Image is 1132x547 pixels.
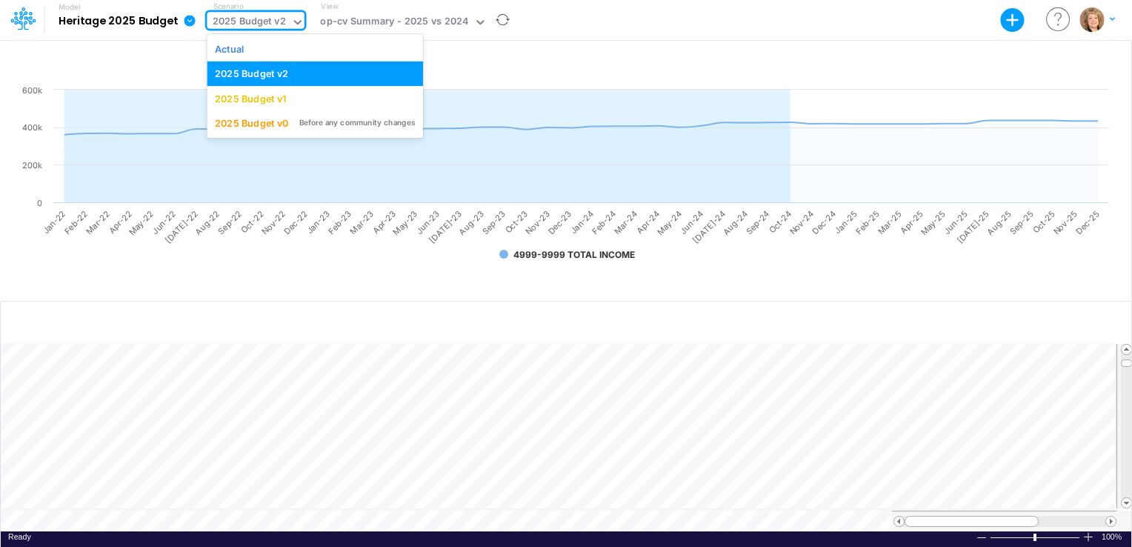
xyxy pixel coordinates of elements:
[612,208,639,236] text: Mar-24
[22,122,42,133] text: 400k
[299,118,416,129] div: Before any community changes
[215,91,286,105] div: 2025 Budget v1
[1082,531,1094,543] div: Zoom In
[321,1,338,12] label: View
[391,208,420,237] text: May-23
[590,208,617,236] text: Feb-24
[259,208,287,236] text: Nov-22
[41,208,68,236] text: Jan-22
[942,208,969,236] text: Jun-25
[976,532,988,543] div: Zoom Out
[634,208,662,236] text: Apr-24
[59,15,178,28] b: Heritage 2025 Budget
[62,208,90,236] text: Feb-22
[1033,534,1036,541] div: Zoom
[304,208,332,236] text: Jan-23
[990,531,1082,543] div: Zoom
[985,208,1013,237] text: Aug-25
[919,208,948,237] text: May-25
[854,208,882,236] text: Feb-25
[414,208,442,236] text: Jun-23
[348,208,376,236] text: Mar-23
[513,249,635,260] text: 4999-9999 TOTAL INCOME
[1008,208,1035,236] text: Sep-25
[59,3,81,12] label: Model
[721,208,750,237] text: Aug-24
[744,208,771,236] text: Sep-24
[1102,531,1124,543] span: 100%
[480,208,507,236] text: Sep-23
[215,67,288,81] div: 2025 Budget v2
[282,208,310,236] text: Dec-22
[8,531,31,543] div: In Ready mode
[150,208,178,236] text: Jun-22
[8,532,31,541] span: Ready
[84,208,111,236] text: Mar-22
[326,208,353,236] text: Feb-23
[22,160,42,170] text: 200k
[1102,531,1124,543] div: Zoom level
[899,208,926,236] text: Apr-25
[767,208,793,235] text: Oct-24
[193,208,222,237] text: Aug-22
[568,208,596,236] text: Jan-24
[1051,208,1079,236] text: Nov-25
[320,14,468,31] div: op-cv Summary - 2025 vs 2024
[678,208,705,236] text: Jun-24
[833,208,860,236] text: Jan-25
[213,1,244,12] label: Scenario
[876,208,903,236] text: Mar-25
[523,208,551,236] text: Nov-23
[1073,208,1101,236] text: Dec-25
[215,42,244,56] div: Actual
[457,208,486,237] text: Aug-23
[22,85,42,96] text: 600k
[955,208,991,245] text: [DATE]-25
[788,208,816,236] text: Nov-24
[503,208,530,235] text: Oct-23
[163,208,199,245] text: [DATE]-22
[691,208,728,245] text: [DATE]-24
[239,208,266,235] text: Oct-22
[127,208,156,237] text: May-22
[37,198,42,208] text: 0
[216,208,244,236] text: Sep-22
[107,208,134,236] text: Apr-22
[215,116,288,130] div: 2025 Budget v0
[213,14,286,31] div: 2025 Budget v2
[370,208,398,236] text: Apr-23
[427,208,463,245] text: [DATE]-23
[546,208,573,236] text: Dec-23
[655,208,684,237] text: May-24
[810,208,837,236] text: Dec-24
[1031,208,1057,235] text: Oct-25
